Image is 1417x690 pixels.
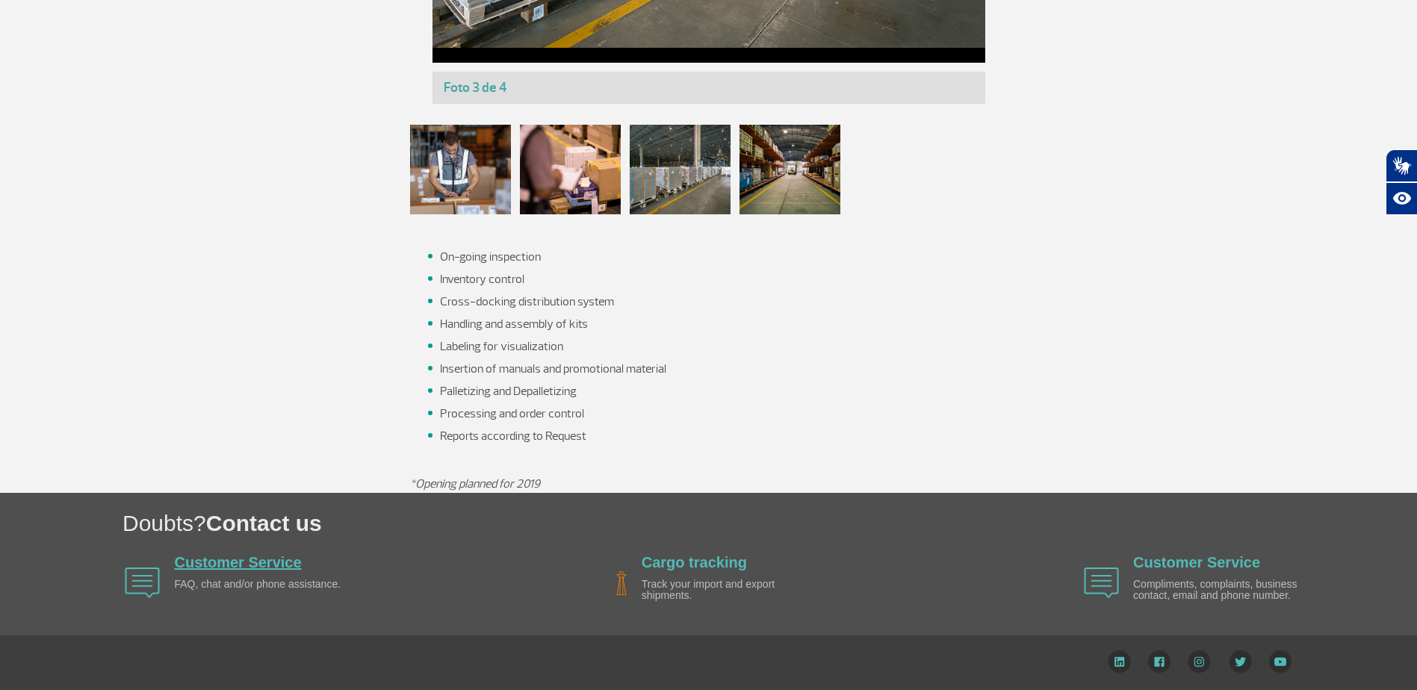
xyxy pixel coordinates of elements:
[125,568,160,598] img: airplane icon
[440,382,1008,400] li: Palletizing and Depalletizing
[1133,554,1260,571] a: Customer Service
[440,427,1008,463] li: Reports according to Request
[1386,149,1417,215] div: Plugin de acessibilidade da Hand Talk.
[1148,650,1171,673] img: Facebook
[642,579,813,602] p: Track your import and export shipments.
[175,579,347,590] p: FAQ, chat and/or phone assistance.
[440,405,1008,423] li: Processing and order control
[1188,650,1211,673] img: Instagram
[440,293,1008,311] li: Cross-docking distribution system
[206,511,322,535] span: Contact us
[123,508,1417,538] h1: Doubts?
[1386,149,1417,182] button: Abrir tradutor de língua de sinais.
[440,338,1008,355] li: Labeling for visualization
[616,571,627,595] img: airplane icon
[444,79,507,96] span: Foto 3 de 4
[410,476,540,491] i: *Opening planned for 2019
[440,248,1008,266] li: On-going inspection
[1386,182,1417,215] button: Abrir recursos assistivos.
[1229,650,1252,673] img: Twitter
[1133,579,1305,602] p: Compliments, complaints, business contact, email and phone number.
[642,554,747,571] a: Cargo tracking
[440,270,1008,288] li: Inventory control
[440,315,1008,333] li: Handling and assembly of kits
[175,554,302,571] a: Customer Service
[1269,650,1292,673] img: YouTube
[1084,568,1119,598] img: airplane icon
[440,360,1008,378] li: Insertion of manuals and promotional material
[1108,650,1131,673] img: LinkedIn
